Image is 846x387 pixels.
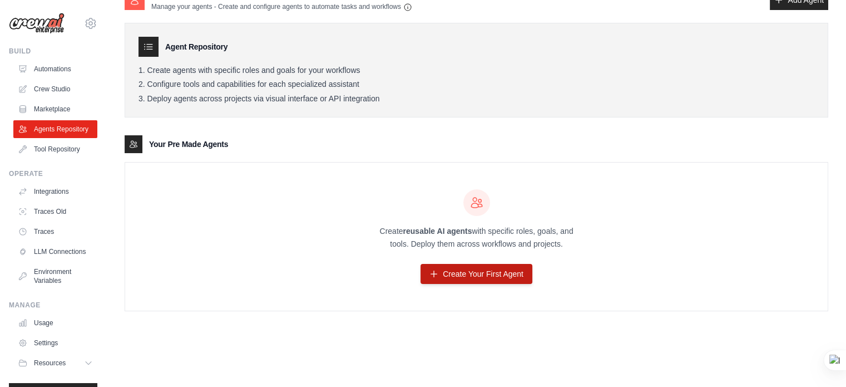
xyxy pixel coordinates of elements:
p: Create with specific roles, goals, and tools. Deploy them across workflows and projects. [370,225,583,251]
button: Resources [13,354,97,372]
a: Environment Variables [13,263,97,290]
a: Create Your First Agent [420,264,532,284]
div: Build [9,47,97,56]
div: Manage [9,301,97,310]
a: Marketplace [13,100,97,118]
a: Usage [13,314,97,332]
li: Deploy agents across projects via visual interface or API integration [138,94,814,104]
strong: reusable AI agents [403,227,472,236]
div: Operate [9,169,97,178]
a: Crew Studio [13,80,97,98]
a: Settings [13,334,97,352]
a: LLM Connections [13,243,97,261]
a: Traces [13,223,97,241]
a: Integrations [13,183,97,200]
img: Logo [9,13,65,34]
li: Create agents with specific roles and goals for your workflows [138,66,814,76]
span: Resources [34,359,66,368]
h3: Your Pre Made Agents [149,139,228,150]
a: Tool Repository [13,140,97,158]
a: Traces Old [13,203,97,221]
a: Agents Repository [13,120,97,138]
h3: Agent Repository [165,41,227,52]
p: Manage your agents - Create and configure agents to automate tasks and workflows [151,2,412,12]
li: Configure tools and capabilities for each specialized assistant [138,80,814,90]
a: Automations [13,60,97,78]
